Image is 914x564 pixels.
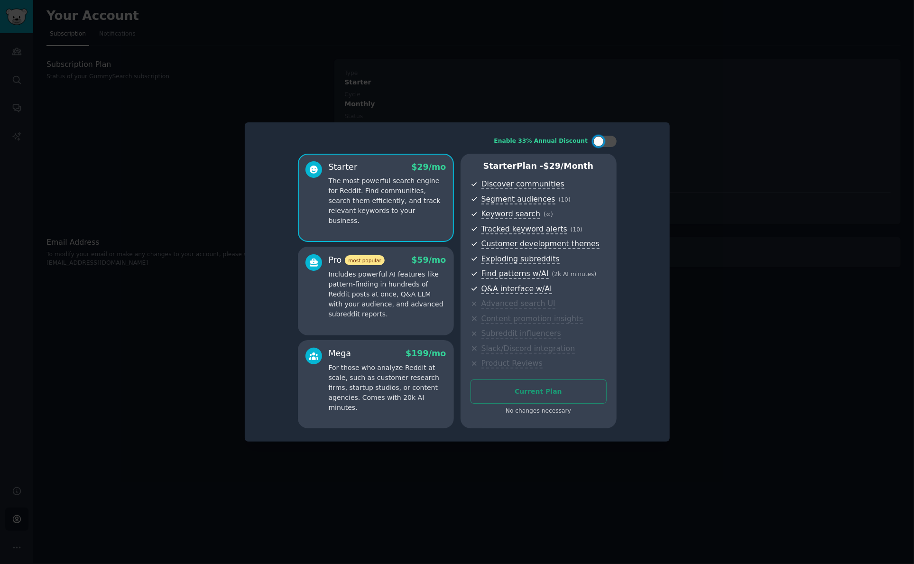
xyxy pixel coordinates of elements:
[329,161,358,173] div: Starter
[329,348,351,360] div: Mega
[481,314,583,324] span: Content promotion insights
[494,137,588,146] div: Enable 33% Annual Discount
[544,211,553,218] span: ( ∞ )
[552,271,597,277] span: ( 2k AI minutes )
[345,255,385,265] span: most popular
[411,255,446,265] span: $ 59 /mo
[329,254,385,266] div: Pro
[481,224,567,234] span: Tracked keyword alerts
[559,196,571,203] span: ( 10 )
[471,407,607,416] div: No changes necessary
[481,299,555,309] span: Advanced search UI
[406,349,446,358] span: $ 199 /mo
[481,359,543,369] span: Product Reviews
[481,254,560,264] span: Exploding subreddits
[481,239,600,249] span: Customer development themes
[329,363,446,413] p: For those who analyze Reddit at scale, such as customer research firms, startup studios, or conte...
[471,160,607,172] p: Starter Plan -
[544,161,594,171] span: $ 29 /month
[481,209,541,219] span: Keyword search
[481,269,549,279] span: Find patterns w/AI
[571,226,582,233] span: ( 10 )
[481,179,564,189] span: Discover communities
[481,344,575,354] span: Slack/Discord integration
[329,269,446,319] p: Includes powerful AI features like pattern-finding in hundreds of Reddit posts at once, Q&A LLM w...
[411,162,446,172] span: $ 29 /mo
[481,329,561,339] span: Subreddit influencers
[481,194,555,204] span: Segment audiences
[329,176,446,226] p: The most powerful search engine for Reddit. Find communities, search them efficiently, and track ...
[481,284,552,294] span: Q&A interface w/AI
